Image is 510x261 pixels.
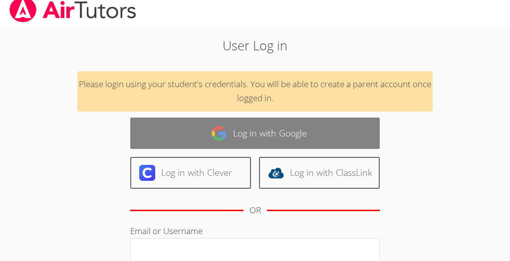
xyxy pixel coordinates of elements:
[130,118,380,149] a: Log in with Google
[71,36,439,55] h2: User Log in
[259,157,380,188] a: Log in with ClassLink
[211,126,227,141] img: google-logo-50288ca7cdecda66e5e0955fdab243c47b7ad437acaf1139b6f446037453330a.svg
[130,157,251,188] a: Log in with Clever
[268,165,284,181] img: classlink-logo-d6bb404cc1216ec64c9a2012d9dc4662098be43eaf13dc465df04b49fa7ab582.svg
[77,71,433,112] div: Please login using your student's credentials. You will be able to create a parent account once l...
[250,203,261,218] div: OR
[139,165,155,181] img: clever-logo-6eab21bc6e7a338710f1a6ff85c0baf02591cd810cc4098c63d3a4b26e2feb20.svg
[130,225,203,237] label: Email or Username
